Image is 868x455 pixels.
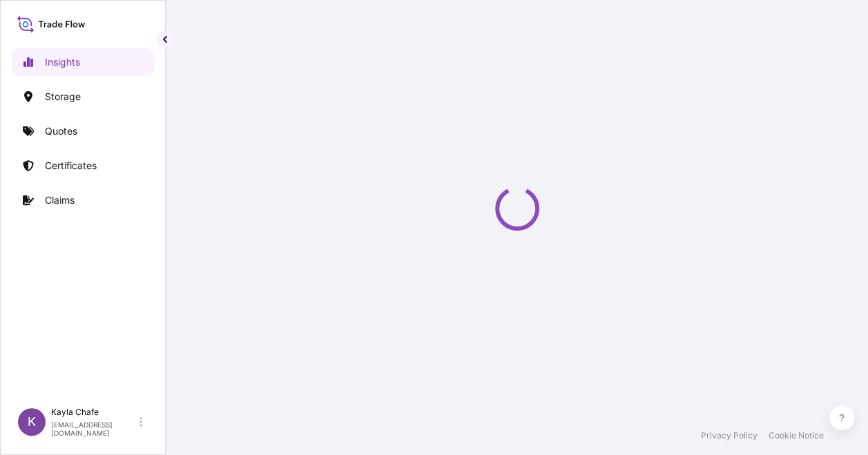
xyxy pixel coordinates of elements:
[12,152,154,180] a: Certificates
[769,430,824,441] a: Cookie Notice
[12,83,154,110] a: Storage
[45,90,81,104] p: Storage
[45,55,80,69] p: Insights
[45,124,77,138] p: Quotes
[12,186,154,214] a: Claims
[12,48,154,76] a: Insights
[12,117,154,145] a: Quotes
[45,193,75,207] p: Claims
[51,420,137,437] p: [EMAIL_ADDRESS][DOMAIN_NAME]
[51,407,137,418] p: Kayla Chafe
[45,159,97,173] p: Certificates
[28,415,36,429] span: K
[701,430,758,441] a: Privacy Policy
